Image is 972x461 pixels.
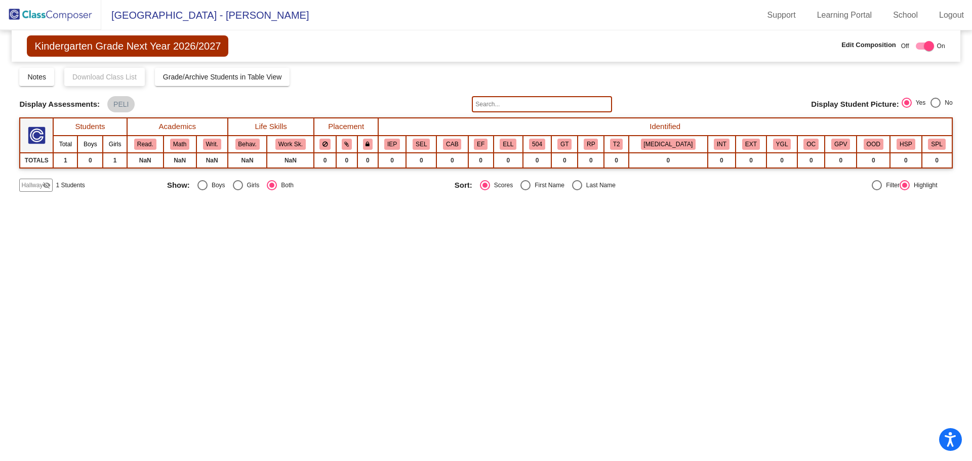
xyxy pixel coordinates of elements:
[163,73,282,81] span: Grade/Archive Students in Table View
[902,98,953,111] mat-radio-group: Select an option
[27,73,46,81] span: Notes
[455,180,735,190] mat-radio-group: Select an option
[809,7,880,23] a: Learning Portal
[170,139,189,150] button: Math
[803,139,819,150] button: OC
[455,181,472,190] span: Sort:
[101,7,309,23] span: [GEOGRAPHIC_DATA] - [PERSON_NAME]
[494,153,523,168] td: 0
[708,153,736,168] td: 0
[500,139,516,150] button: ELL
[56,181,85,190] span: 1 Students
[19,68,54,86] button: Notes
[742,139,760,150] button: EXT
[736,136,766,153] th: Extrovert
[610,139,623,150] button: T2
[378,153,406,168] td: 0
[228,118,314,136] th: Life Skills
[557,139,572,150] button: GT
[20,153,53,168] td: TOTALS
[825,136,857,153] th: Good Parent Volunteer
[21,181,43,190] span: Hallway
[468,153,494,168] td: 0
[413,139,430,150] button: SEL
[228,153,267,168] td: NaN
[604,136,629,153] th: MTSS Tier 2
[766,153,798,168] td: 0
[378,136,406,153] th: Individualized Education Plan
[107,96,135,112] mat-chip: PELI
[406,153,436,168] td: 0
[208,181,225,190] div: Boys
[235,139,260,150] button: Behav.
[922,136,952,153] th: Speech Language
[629,153,708,168] td: 0
[890,153,921,168] td: 0
[941,98,952,107] div: No
[468,136,494,153] th: Executive Function Support
[494,136,523,153] th: English Language Learner
[267,153,314,168] td: NaN
[736,153,766,168] td: 0
[53,136,77,153] th: Total
[890,136,921,153] th: Heritage Spanish
[443,139,461,150] button: CAB
[53,118,127,136] th: Students
[578,136,604,153] th: READ Plan
[708,136,736,153] th: Introvert
[19,100,100,109] span: Display Assessments:
[551,136,578,153] th: Gifted and Talented
[167,180,447,190] mat-radio-group: Select an option
[134,139,156,150] button: Read.
[882,181,900,190] div: Filter
[937,41,945,51] span: On
[910,181,938,190] div: Highlight
[797,136,825,153] th: Only Child
[155,68,290,86] button: Grade/Archive Students in Table View
[167,181,190,190] span: Show:
[378,118,952,136] th: Identified
[27,35,228,57] span: Kindergarten Grade Next Year 2026/2027
[436,136,468,153] th: Chronically absent (>10%)
[531,181,564,190] div: First Name
[164,153,196,168] td: NaN
[857,153,890,168] td: 0
[831,139,850,150] button: GPV
[864,139,883,150] button: OOD
[406,136,436,153] th: SEL Support
[357,136,378,153] th: Keep with teacher
[641,139,696,150] button: [MEDICAL_DATA]
[912,98,926,107] div: Yes
[523,136,551,153] th: 504 Plan
[103,136,127,153] th: Girls
[841,40,896,50] span: Edit Composition
[529,139,545,150] button: 504
[551,153,578,168] td: 0
[336,153,357,168] td: 0
[578,153,604,168] td: 0
[196,153,228,168] td: NaN
[714,139,730,150] button: INT
[811,100,899,109] span: Display Student Picture:
[582,181,616,190] div: Last Name
[759,7,804,23] a: Support
[243,181,260,190] div: Girls
[490,181,513,190] div: Scores
[127,153,164,168] td: NaN
[901,41,909,51] span: Off
[275,139,306,150] button: Work Sk.
[127,118,228,136] th: Academics
[77,153,103,168] td: 0
[474,139,488,150] button: EF
[897,139,915,150] button: HSP
[103,153,127,168] td: 1
[77,136,103,153] th: Boys
[523,153,551,168] td: 0
[797,153,825,168] td: 0
[203,139,221,150] button: Writ.
[885,7,926,23] a: School
[766,136,798,153] th: Young for Grade Level
[773,139,791,150] button: YGL
[314,118,378,136] th: Placement
[472,96,612,112] input: Search...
